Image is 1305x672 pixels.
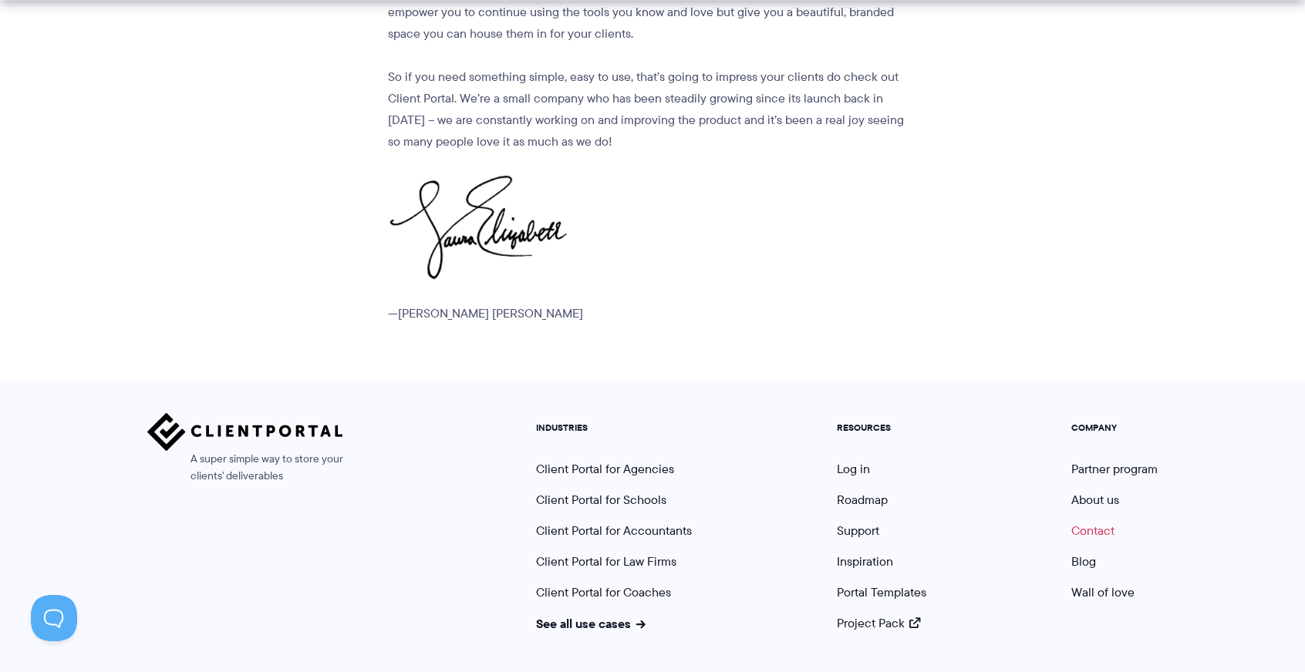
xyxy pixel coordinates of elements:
a: Portal Templates [837,583,926,601]
a: Blog [1071,553,1096,570]
a: Log in [837,460,870,478]
a: Support [837,522,879,539]
h5: INDUSTRIES [536,422,692,433]
p: —[PERSON_NAME] [PERSON_NAME] [388,303,913,324]
a: About us [1071,491,1119,509]
a: Client Portal for Accountants [536,522,692,539]
p: So if you need something simple, easy to use, that’s going to impress your clients do check out C... [388,66,913,153]
a: Inspiration [837,553,893,570]
span: A super simple way to store your clients' deliverables [147,451,343,485]
h5: RESOURCES [837,422,926,433]
a: Client Portal for Coaches [536,583,671,601]
a: See all use cases [536,614,646,633]
a: Wall of love [1071,583,1135,601]
a: Partner program [1071,460,1158,478]
iframe: Toggle Customer Support [31,595,77,641]
a: Client Portal for Law Firms [536,553,676,570]
a: Roadmap [837,491,888,509]
a: Client Portal for Schools [536,491,666,509]
a: Project Pack [837,614,920,632]
a: Contact [1071,522,1114,539]
h5: COMPANY [1071,422,1158,433]
a: Client Portal for Agencies [536,460,674,478]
